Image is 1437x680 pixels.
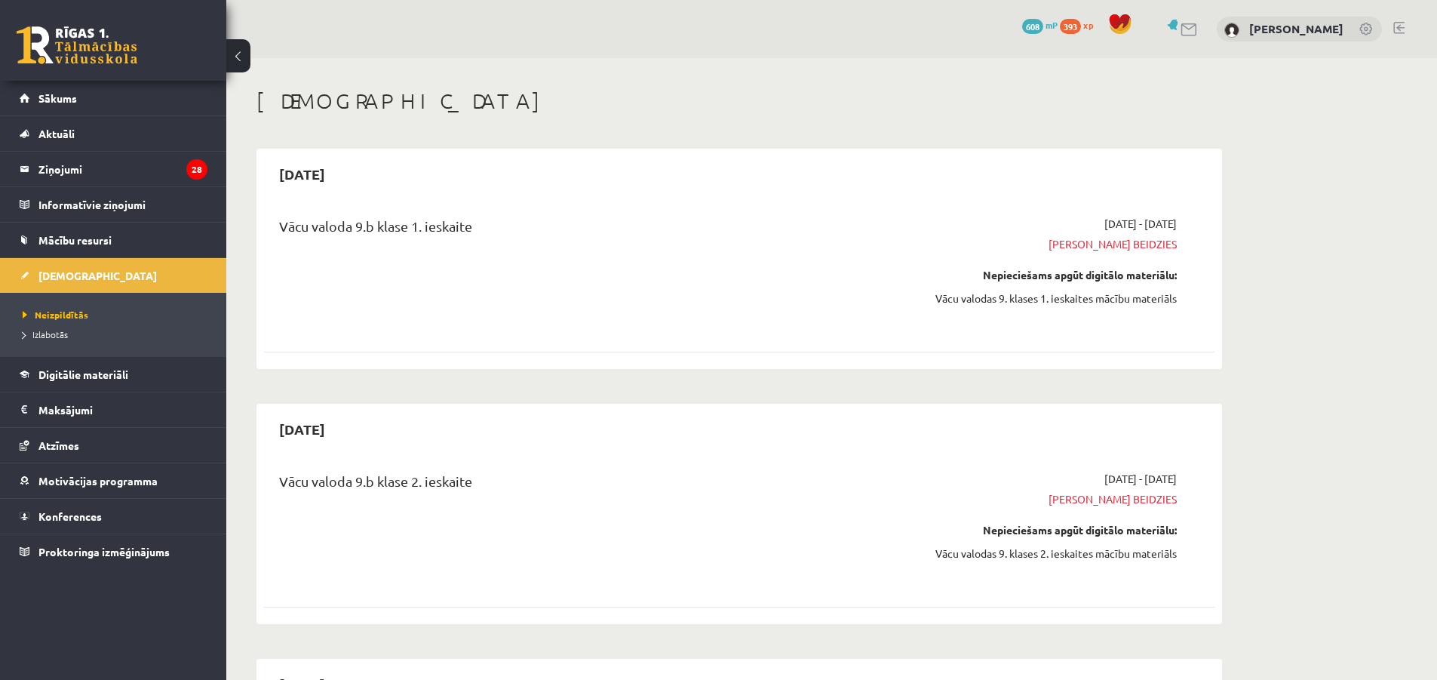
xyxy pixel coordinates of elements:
[892,522,1177,538] div: Nepieciešams apgūt digitālo materiālu:
[1022,19,1043,34] span: 608
[264,411,340,447] h2: [DATE]
[264,156,340,192] h2: [DATE]
[38,474,158,488] span: Motivācijas programma
[256,88,1222,114] h1: [DEMOGRAPHIC_DATA]
[279,471,870,499] div: Vācu valoda 9.b klase 2. ieskaite
[1224,23,1239,38] img: Marks Daniels Legzdiņš
[1046,19,1058,31] span: mP
[23,328,68,340] span: Izlabotās
[38,545,170,558] span: Proktoringa izmēģinājums
[20,116,207,151] a: Aktuāli
[23,328,211,341] a: Izlabotās
[892,236,1177,252] span: [PERSON_NAME] beidzies
[20,152,207,186] a: Ziņojumi28
[38,392,207,427] legend: Maksājumi
[1083,19,1093,31] span: xp
[20,223,207,257] a: Mācību resursi
[1249,21,1343,36] a: [PERSON_NAME]
[1104,471,1177,487] span: [DATE] - [DATE]
[38,152,207,186] legend: Ziņojumi
[38,368,128,381] span: Digitālie materiāli
[38,127,75,140] span: Aktuāli
[892,546,1177,562] div: Vācu valodas 9. klases 2. ieskaites mācību materiāls
[1060,19,1081,34] span: 393
[892,491,1177,507] span: [PERSON_NAME] beidzies
[38,91,77,105] span: Sākums
[1022,19,1058,31] a: 608 mP
[23,308,211,322] a: Neizpildītās
[20,463,207,498] a: Motivācijas programma
[20,187,207,222] a: Informatīvie ziņojumi
[1104,216,1177,232] span: [DATE] - [DATE]
[38,509,102,523] span: Konferences
[1060,19,1101,31] a: 393 xp
[279,216,870,244] div: Vācu valoda 9.b klase 1. ieskaite
[186,159,207,180] i: 28
[20,499,207,534] a: Konferences
[20,81,207,115] a: Sākums
[38,269,157,282] span: [DEMOGRAPHIC_DATA]
[20,392,207,427] a: Maksājumi
[20,534,207,569] a: Proktoringa izmēģinājums
[892,267,1177,283] div: Nepieciešams apgūt digitālo materiālu:
[17,26,137,64] a: Rīgas 1. Tālmācības vidusskola
[20,258,207,293] a: [DEMOGRAPHIC_DATA]
[38,438,79,452] span: Atzīmes
[23,309,88,321] span: Neizpildītās
[20,428,207,463] a: Atzīmes
[20,357,207,392] a: Digitālie materiāli
[892,291,1177,306] div: Vācu valodas 9. klases 1. ieskaites mācību materiāls
[38,187,207,222] legend: Informatīvie ziņojumi
[38,233,112,247] span: Mācību resursi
